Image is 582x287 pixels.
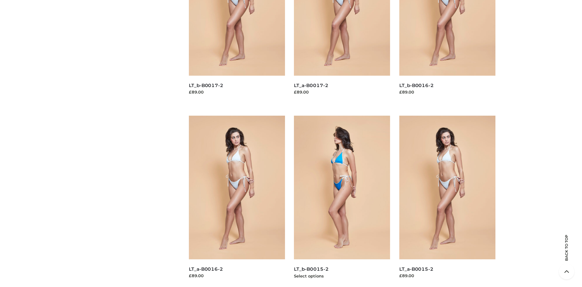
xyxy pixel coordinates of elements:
a: LT_b-B0016-2 [399,82,434,88]
a: LT_a-B0015-2 [399,266,433,272]
div: £89.00 [189,273,285,279]
a: LT_b-B0015-2 [294,266,328,272]
div: £89.00 [294,89,390,95]
a: Select options [294,273,324,278]
a: LT_b-B0017-2 [189,82,223,88]
a: LT_a-B0017-2 [294,82,328,88]
div: £89.00 [399,89,495,95]
a: LT_a-B0016-2 [189,266,223,272]
span: Back to top [559,245,574,261]
div: £89.00 [189,89,285,95]
div: £89.00 [399,273,495,279]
